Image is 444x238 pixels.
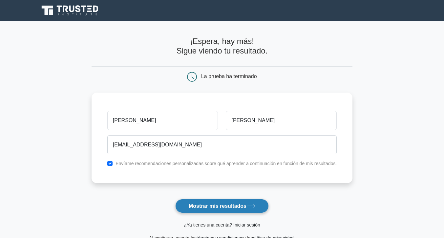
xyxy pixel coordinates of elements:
font: ¡Espera, hay más! [190,37,254,46]
font: Sigue viendo tu resultado. [177,46,268,55]
input: Apellido [226,111,337,130]
font: La prueba ha terminado [201,74,257,79]
font: Mostrar mis resultados [189,203,246,209]
button: Mostrar mis resultados [175,199,269,213]
font: Envíame recomendaciones personalizadas sobre qué aprender a continuación en función de mis result... [116,161,337,166]
input: Correo electrónico [107,135,337,154]
input: Nombre de pila [107,111,218,130]
a: ¿Ya tienes una cuenta? Iniciar sesión [184,222,260,227]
